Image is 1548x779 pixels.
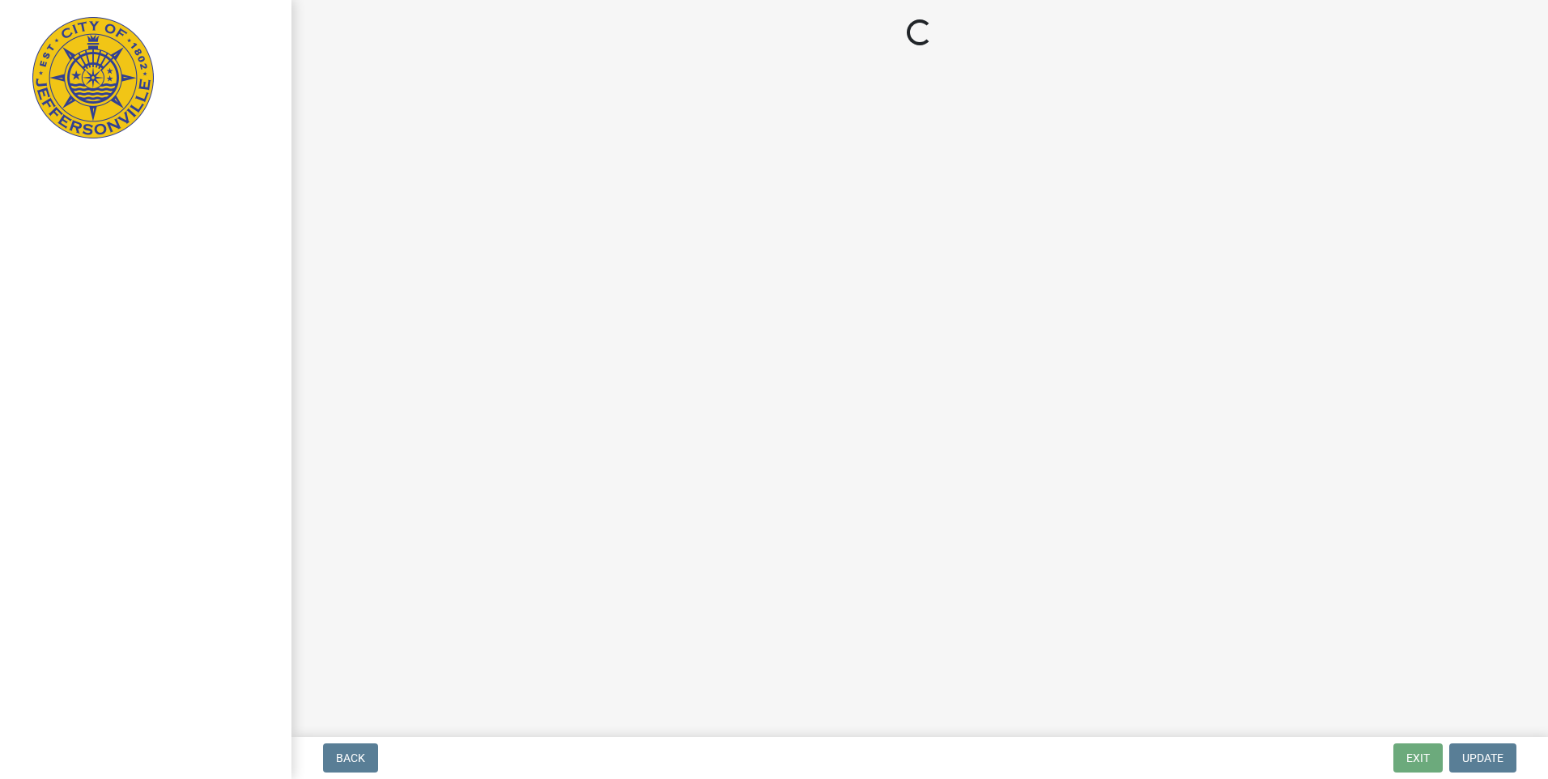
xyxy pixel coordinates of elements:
button: Back [323,743,378,773]
span: Update [1462,751,1503,764]
img: City of Jeffersonville, Indiana [32,17,154,138]
button: Update [1449,743,1516,773]
span: Back [336,751,365,764]
button: Exit [1393,743,1443,773]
